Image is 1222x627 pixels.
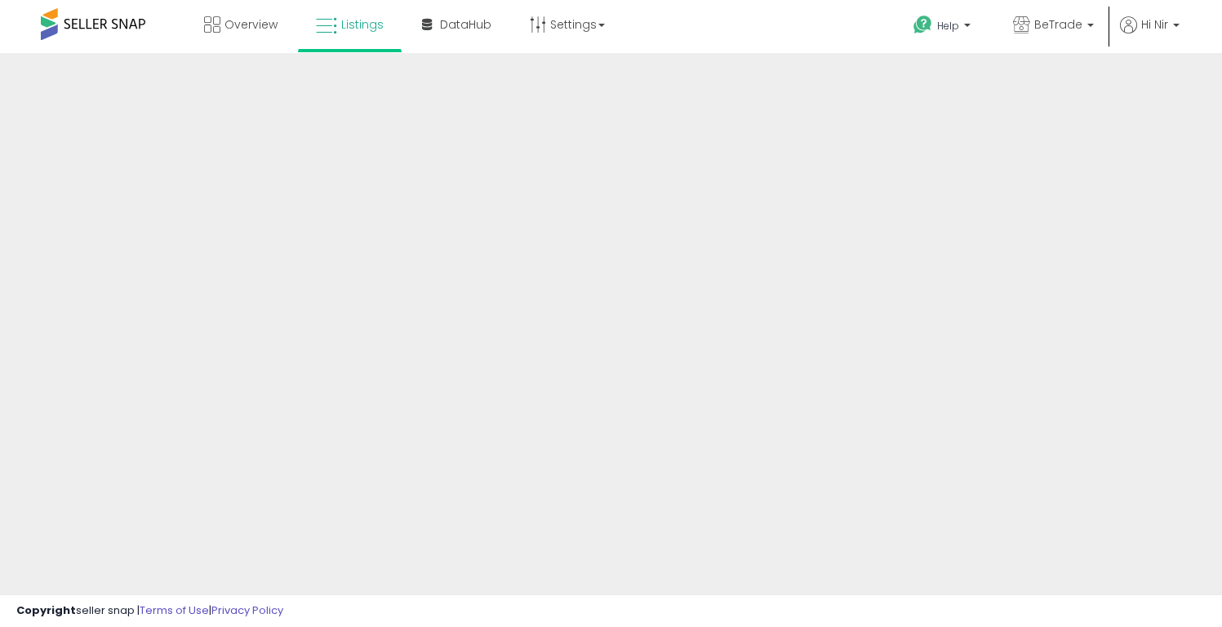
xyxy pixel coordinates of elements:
span: DataHub [440,16,491,33]
span: Listings [341,16,384,33]
a: Privacy Policy [211,603,283,618]
a: Help [900,2,987,53]
span: Hi Nir [1141,16,1168,33]
i: Get Help [913,15,933,35]
span: Overview [224,16,278,33]
span: Help [937,19,959,33]
a: Terms of Use [140,603,209,618]
strong: Copyright [16,603,76,618]
span: BeTrade [1034,16,1082,33]
a: Hi Nir [1120,16,1180,53]
div: seller snap | | [16,603,283,619]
